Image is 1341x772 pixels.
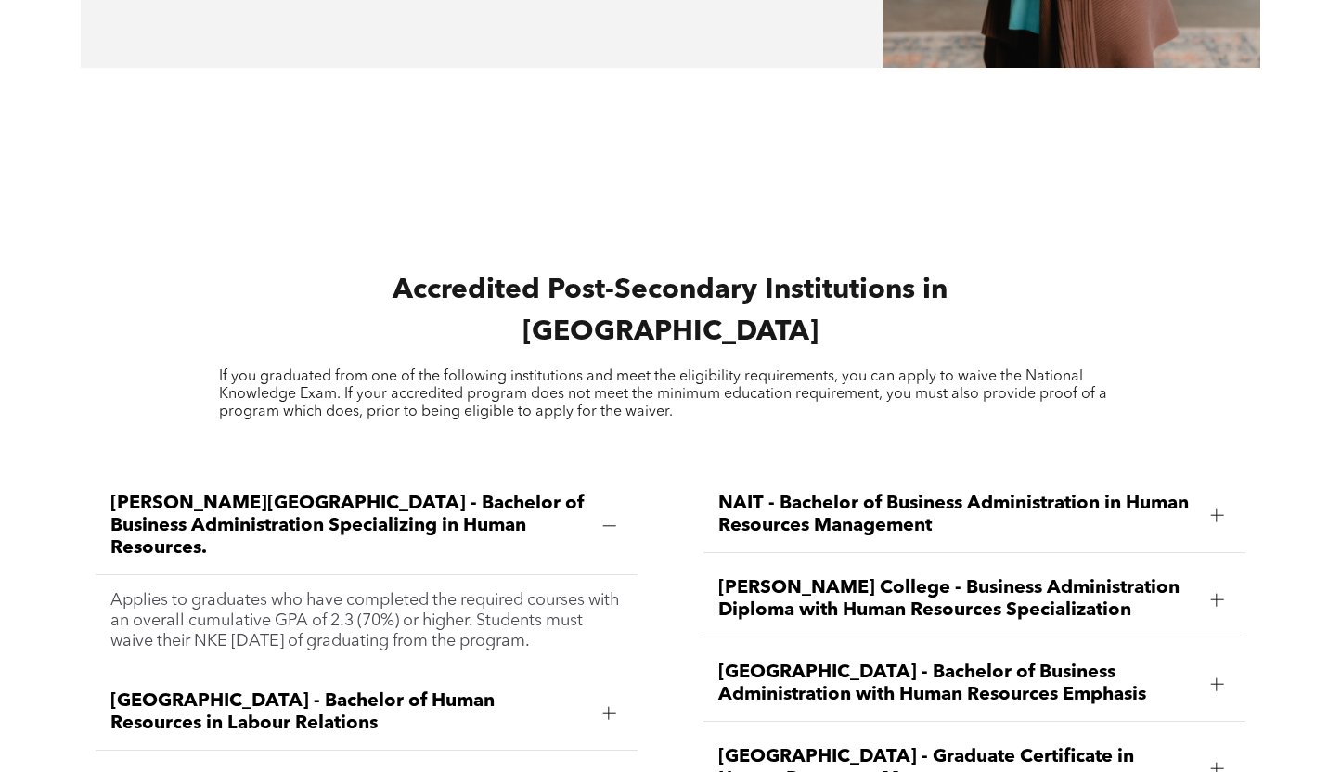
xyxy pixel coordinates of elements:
span: NAIT - Bachelor of Business Administration in Human Resources Management [718,493,1196,537]
span: [PERSON_NAME] College - Business Administration Diploma with Human Resources Specialization [718,577,1196,622]
p: Applies to graduates who have completed the required courses with an overall cumulative GPA of 2.... [110,590,624,651]
span: [GEOGRAPHIC_DATA] - Bachelor of Human Resources in Labour Relations [110,690,588,735]
span: If you graduated from one of the following institutions and meet the eligibility requirements, yo... [219,369,1107,419]
span: [GEOGRAPHIC_DATA] - Bachelor of Business Administration with Human Resources Emphasis [718,662,1196,706]
span: Accredited Post-Secondary Institutions in [GEOGRAPHIC_DATA] [393,277,948,346]
span: [PERSON_NAME][GEOGRAPHIC_DATA] - Bachelor of Business Administration Specializing in Human Resour... [110,493,588,560]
